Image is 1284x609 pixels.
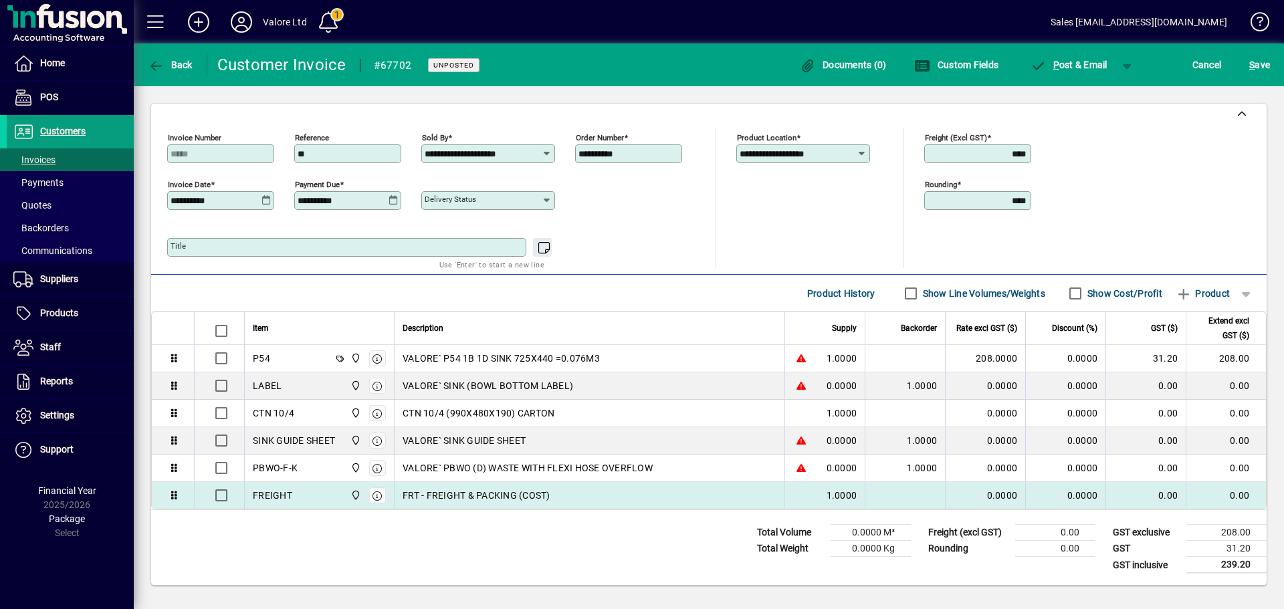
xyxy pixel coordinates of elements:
[7,217,134,239] a: Backorders
[925,180,957,189] mat-label: Rounding
[425,195,476,204] mat-label: Delivery status
[171,241,186,251] mat-label: Title
[433,61,474,70] span: Unposted
[40,444,74,455] span: Support
[1106,541,1186,557] td: GST
[1106,557,1186,574] td: GST inclusive
[168,180,211,189] mat-label: Invoice date
[253,461,298,475] div: PBWO-F-K
[7,47,134,80] a: Home
[253,489,292,502] div: FREIGHT
[347,433,362,448] span: HILLCREST WAREHOUSE
[750,541,831,557] td: Total Weight
[1106,525,1186,541] td: GST exclusive
[925,133,987,142] mat-label: Freight (excl GST)
[807,283,875,304] span: Product History
[38,485,96,496] span: Financial Year
[1186,345,1266,372] td: 208.00
[1053,59,1059,70] span: P
[1025,482,1105,509] td: 0.0000
[920,287,1045,300] label: Show Line Volumes/Weights
[901,321,937,336] span: Backorder
[13,154,56,165] span: Invoices
[1151,321,1178,336] span: GST ($)
[7,331,134,364] a: Staff
[827,489,857,502] span: 1.0000
[40,376,73,386] span: Reports
[832,321,857,336] span: Supply
[7,171,134,194] a: Payments
[347,378,362,393] span: HILLCREST WAREHOUSE
[295,180,340,189] mat-label: Payment due
[403,489,550,502] span: FRT - FREIGHT & PACKING (COST)
[1105,345,1186,372] td: 31.20
[253,321,269,336] span: Item
[831,541,911,557] td: 0.0000 Kg
[954,434,1017,447] div: 0.0000
[737,133,796,142] mat-label: Product location
[1192,54,1222,76] span: Cancel
[403,461,653,475] span: VALORE` PBWO (D) WASTE WITH FLEXI HOSE OVERFLOW
[40,273,78,284] span: Suppliers
[800,59,887,70] span: Documents (0)
[1025,427,1105,455] td: 0.0000
[827,352,857,365] span: 1.0000
[13,245,92,256] span: Communications
[827,434,857,447] span: 0.0000
[1186,541,1267,557] td: 31.20
[134,53,207,77] app-page-header-button: Back
[1186,427,1266,455] td: 0.00
[1194,314,1249,343] span: Extend excl GST ($)
[347,351,362,366] span: HILLCREST WAREHOUSE
[7,194,134,217] a: Quotes
[1169,281,1237,306] button: Product
[148,59,193,70] span: Back
[827,379,857,392] span: 0.0000
[347,406,362,420] span: HILLCREST WAREHOUSE
[253,379,282,392] div: LABEL
[911,53,1002,77] button: Custom Fields
[1249,54,1270,76] span: ave
[1051,11,1227,33] div: Sales [EMAIL_ADDRESS][DOMAIN_NAME]
[1186,557,1267,574] td: 239.20
[750,525,831,541] td: Total Volume
[956,321,1017,336] span: Rate excl GST ($)
[1105,482,1186,509] td: 0.00
[1025,400,1105,427] td: 0.0000
[40,92,58,102] span: POS
[403,406,554,420] span: CTN 10/4 (990X480X190) CARTON
[1025,455,1105,482] td: 0.0000
[954,489,1017,502] div: 0.0000
[40,410,74,420] span: Settings
[1105,372,1186,400] td: 0.00
[1025,345,1105,372] td: 0.0000
[1246,53,1273,77] button: Save
[7,81,134,114] a: POS
[13,223,69,233] span: Backorders
[1186,525,1267,541] td: 208.00
[40,308,78,318] span: Products
[827,406,857,420] span: 1.0000
[263,11,307,33] div: Valore Ltd
[217,54,346,76] div: Customer Invoice
[1105,455,1186,482] td: 0.00
[1015,541,1095,557] td: 0.00
[49,513,85,524] span: Package
[1186,400,1266,427] td: 0.00
[403,434,526,447] span: VALORE` SINK GUIDE SHEET
[954,352,1017,365] div: 208.0000
[1249,59,1255,70] span: S
[914,59,998,70] span: Custom Fields
[1186,455,1266,482] td: 0.00
[40,342,61,352] span: Staff
[7,148,134,171] a: Invoices
[1030,59,1107,70] span: ost & Email
[1105,400,1186,427] td: 0.00
[1085,287,1162,300] label: Show Cost/Profit
[1186,372,1266,400] td: 0.00
[374,55,412,76] div: #67702
[253,434,335,447] div: SINK GUIDE SHEET
[907,379,938,392] span: 1.0000
[253,406,294,420] div: CTN 10/4
[439,257,544,272] mat-hint: Use 'Enter' to start a new line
